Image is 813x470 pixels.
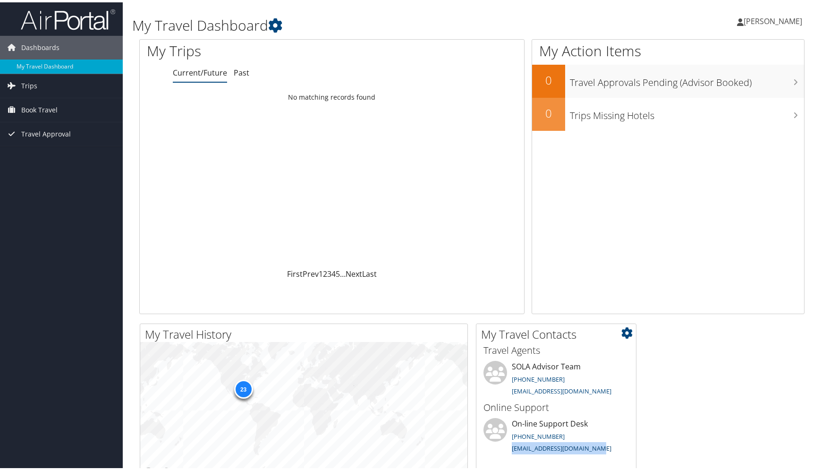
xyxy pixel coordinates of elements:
a: 0Trips Missing Hotels [532,95,804,128]
a: [EMAIL_ADDRESS][DOMAIN_NAME] [512,442,611,450]
h1: My Trips [147,39,357,59]
img: airportal-logo.png [21,6,115,28]
a: 0Travel Approvals Pending (Advisor Booked) [532,62,804,95]
h1: My Action Items [532,39,804,59]
h3: Online Support [483,399,629,412]
a: 1 [319,266,323,277]
span: Book Travel [21,96,58,120]
span: [PERSON_NAME] [744,14,802,24]
a: Last [362,266,377,277]
a: 2 [323,266,327,277]
span: … [340,266,346,277]
h2: My Travel History [145,324,467,340]
a: [PERSON_NAME] [737,5,812,33]
a: Prev [303,266,319,277]
td: No matching records found [140,86,524,103]
a: 4 [331,266,336,277]
span: Dashboards [21,34,59,57]
div: 23 [234,377,253,396]
a: [PHONE_NUMBER] [512,373,565,381]
span: Travel Approval [21,120,71,144]
h2: My Travel Contacts [481,324,636,340]
li: SOLA Advisor Team [479,359,634,397]
li: On-line Support Desk [479,416,634,454]
a: [EMAIL_ADDRESS][DOMAIN_NAME] [512,385,611,393]
a: First [287,266,303,277]
h3: Travel Approvals Pending (Advisor Booked) [570,69,804,87]
h3: Trips Missing Hotels [570,102,804,120]
h2: 0 [532,103,565,119]
a: 5 [336,266,340,277]
a: 3 [327,266,331,277]
h2: 0 [532,70,565,86]
a: [PHONE_NUMBER] [512,430,565,438]
a: Current/Future [173,65,227,76]
a: Past [234,65,249,76]
span: Trips [21,72,37,95]
a: Next [346,266,362,277]
h1: My Travel Dashboard [132,13,585,33]
h3: Travel Agents [483,342,629,355]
